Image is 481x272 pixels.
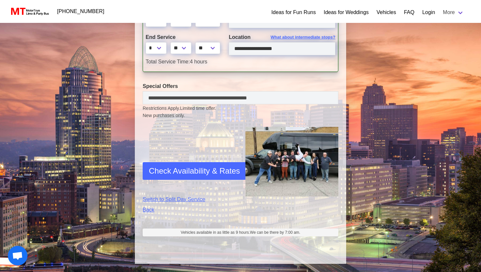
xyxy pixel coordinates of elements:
small: Restrictions Apply. [143,106,338,119]
a: FAQ [404,8,414,16]
span: Total Service Time: [146,59,190,64]
span: New purchases only. [143,112,338,119]
iframe: reCAPTCHA [143,135,242,184]
a: Ideas for Fun Runs [271,8,316,16]
span: Location [229,34,251,40]
a: Open chat [8,246,27,265]
img: Driver-held-by-customers-2.jpg [245,127,338,196]
a: Vehicles [377,8,396,16]
a: More [439,6,468,19]
div: 4 hours [141,58,340,66]
a: Switch to Split Day Service [143,195,236,203]
label: End Service [146,33,219,41]
span: What about intermediate stops? [271,34,335,41]
img: MotorToys Logo [9,7,49,16]
span: Limited time offer. [180,105,216,112]
a: Back [143,206,236,214]
button: Check Availability & Rates [143,162,246,180]
span: We can be there by 7:00 am. [250,230,300,235]
label: Special Offers [143,82,338,90]
span: Check Availability & Rates [149,165,240,177]
a: Ideas for Weddings [324,8,369,16]
a: [PHONE_NUMBER] [53,5,108,18]
a: Login [422,8,435,16]
span: Vehicles available in as little as 9 hours. [181,229,300,235]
